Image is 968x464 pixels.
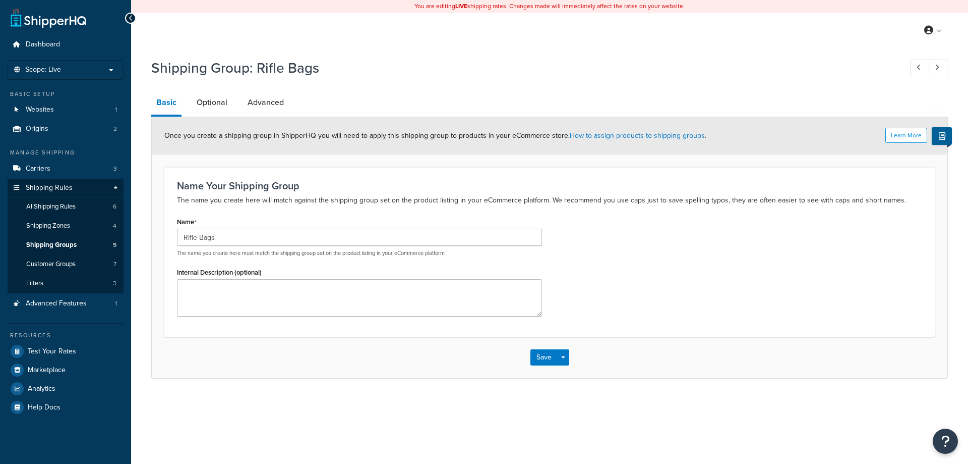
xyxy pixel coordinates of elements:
a: Test Your Rates [8,342,124,360]
span: Shipping Groups [26,241,77,249]
div: Basic Setup [8,90,124,98]
a: Dashboard [8,35,124,54]
span: Origins [26,125,48,133]
li: Advanced Features [8,294,124,313]
span: Filters [26,279,43,288]
a: Help Docs [8,398,124,417]
span: 6 [113,202,116,211]
span: 1 [115,106,117,114]
span: Shipping Zones [26,222,70,230]
h3: Name Your Shipping Group [177,180,922,191]
a: Marketplace [8,361,124,379]
li: Shipping Zones [8,217,124,235]
a: How to assign products to shipping groups [570,130,705,141]
span: Dashboard [26,40,60,49]
a: Shipping Zones4 [8,217,124,235]
span: Advanced Features [26,299,87,308]
a: Carriers3 [8,160,124,178]
span: All Shipping Rules [26,202,76,211]
h1: Shipping Group: Rifle Bags [151,58,891,78]
p: The name you create here must match the shipping group set on the product listing in your eCommer... [177,249,542,257]
li: Shipping Groups [8,236,124,254]
span: 5 [113,241,116,249]
div: Resources [8,331,124,340]
b: LIVE [455,2,467,11]
span: 1 [115,299,117,308]
span: Test Your Rates [28,347,76,356]
span: 3 [113,279,116,288]
a: Advanced [243,90,289,115]
div: Manage Shipping [8,148,124,157]
li: Carriers [8,160,124,178]
span: Websites [26,106,54,114]
label: Name [177,218,197,226]
span: 2 [113,125,117,133]
span: Scope: Live [25,66,61,74]
span: 3 [113,165,117,173]
a: Origins2 [8,120,124,138]
span: Marketplace [28,366,66,375]
a: Customer Groups7 [8,255,124,274]
li: Websites [8,100,124,119]
li: Customer Groups [8,255,124,274]
span: Help Docs [28,403,60,412]
a: Analytics [8,380,124,398]
label: Internal Description (optional) [177,269,262,276]
a: Advanced Features1 [8,294,124,313]
span: Shipping Rules [26,184,73,192]
a: Websites1 [8,100,124,119]
button: Learn More [885,128,927,143]
span: Once you create a shipping group in ShipperHQ you will need to apply this shipping group to produ... [164,130,706,141]
p: The name you create here will match against the shipping group set on the product listing in your... [177,194,922,207]
button: Show Help Docs [932,127,952,145]
span: Customer Groups [26,260,76,269]
a: Next Record [929,60,948,76]
span: Analytics [28,385,55,393]
a: Basic [151,90,181,117]
span: 7 [113,260,116,269]
a: Filters3 [8,274,124,293]
a: Previous Record [910,60,930,76]
a: Optional [192,90,232,115]
li: Origins [8,120,124,138]
a: Shipping Groups5 [8,236,124,254]
a: AllShipping Rules6 [8,197,124,216]
button: Save [530,349,558,366]
li: Shipping Rules [8,179,124,294]
button: Open Resource Center [933,429,958,454]
span: Carriers [26,165,50,173]
span: 4 [113,222,116,230]
li: Filters [8,274,124,293]
a: Shipping Rules [8,179,124,197]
